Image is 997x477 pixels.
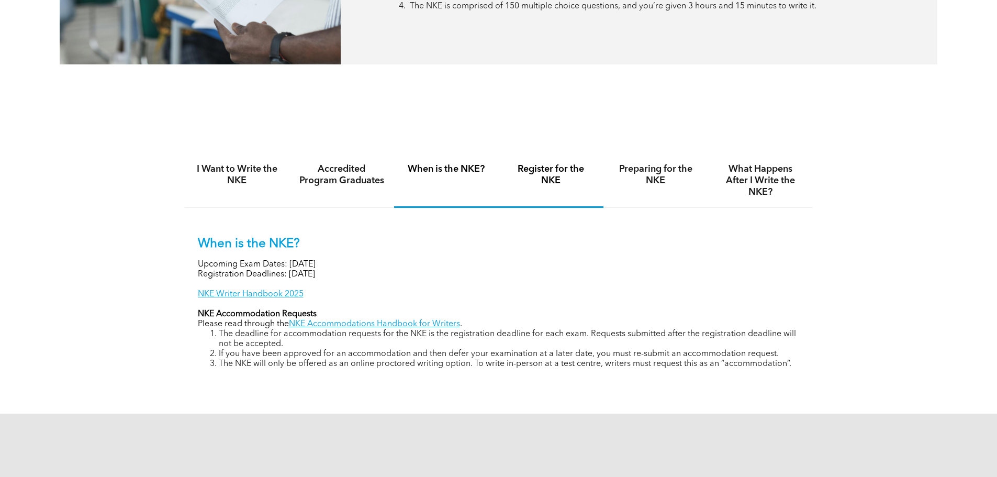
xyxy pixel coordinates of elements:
span: The NKE is comprised of 150 multiple choice questions, and you’re given 3 hours and 15 minutes to... [410,2,816,10]
p: Please read through the . [198,319,800,329]
strong: NKE Accommodation Requests [198,310,317,318]
h4: Accredited Program Graduates [299,163,385,186]
h4: I Want to Write the NKE [194,163,280,186]
p: Upcoming Exam Dates: [DATE] [198,260,800,270]
h4: Register for the NKE [508,163,594,186]
li: The NKE will only be offered as an online proctored writing option. To write in-person at a test ... [219,359,800,369]
li: If you have been approved for an accommodation and then defer your examination at a later date, y... [219,349,800,359]
h4: When is the NKE? [404,163,489,175]
h4: Preparing for the NKE [613,163,699,186]
a: NKE Writer Handbook 2025 [198,290,304,298]
p: When is the NKE? [198,237,800,252]
p: Registration Deadlines: [DATE] [198,270,800,280]
a: NKE Accommodations Handbook for Writers [289,320,460,328]
h4: What Happens After I Write the NKE? [718,163,803,198]
li: The deadline for accommodation requests for the NKE is the registration deadline for each exam. R... [219,329,800,349]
